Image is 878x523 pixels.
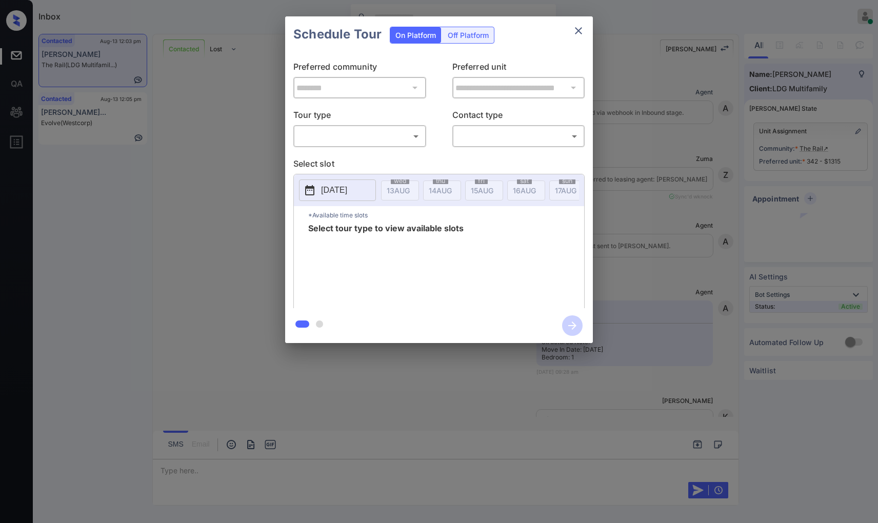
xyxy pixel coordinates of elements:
[299,179,376,201] button: [DATE]
[321,184,347,196] p: [DATE]
[390,27,441,43] div: On Platform
[293,157,585,174] p: Select slot
[293,109,426,125] p: Tour type
[443,27,494,43] div: Off Platform
[308,206,584,224] p: *Available time slots
[308,224,464,306] span: Select tour type to view available slots
[452,61,585,77] p: Preferred unit
[293,61,426,77] p: Preferred community
[285,16,390,52] h2: Schedule Tour
[452,109,585,125] p: Contact type
[568,21,589,41] button: close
